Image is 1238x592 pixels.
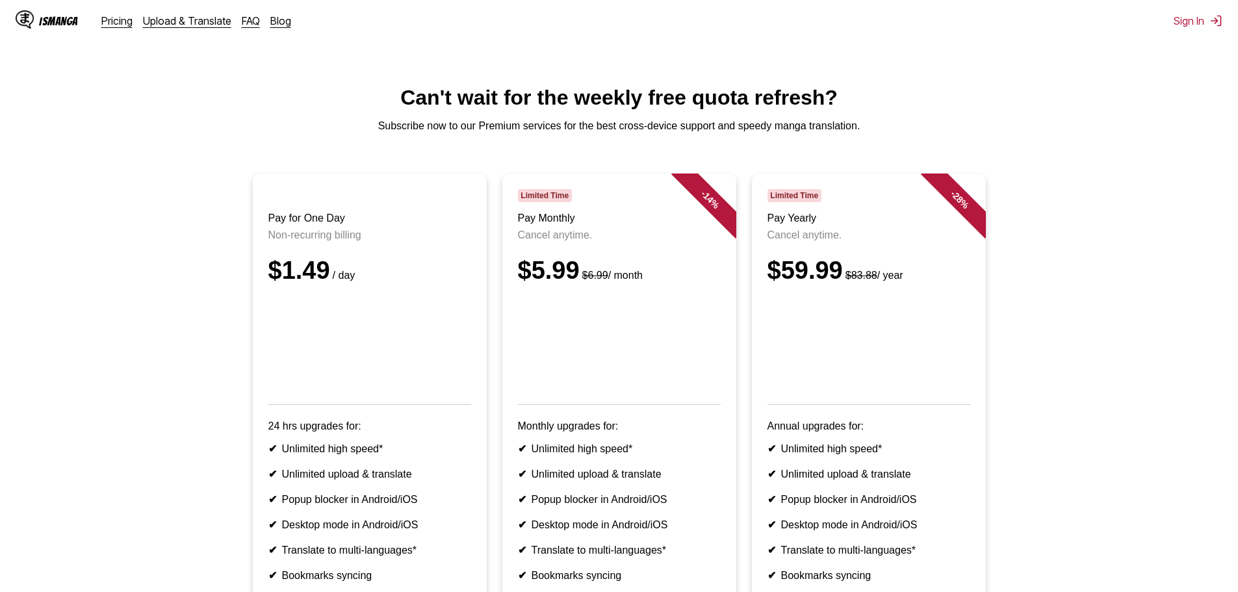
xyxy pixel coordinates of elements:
li: Unlimited high speed* [518,443,721,455]
p: Monthly upgrades for: [518,420,721,432]
b: ✔ [767,443,776,454]
li: Unlimited high speed* [268,443,471,455]
b: ✔ [767,494,776,505]
b: ✔ [518,545,526,556]
p: Cancel anytime. [767,229,970,241]
li: Bookmarks syncing [767,569,970,582]
b: ✔ [767,570,776,581]
b: ✔ [767,545,776,556]
p: 24 hrs upgrades for: [268,420,471,432]
li: Bookmarks syncing [268,569,471,582]
li: Desktop mode in Android/iOS [268,519,471,531]
button: Sign In [1174,14,1222,27]
b: ✔ [767,469,776,480]
b: ✔ [518,570,526,581]
b: ✔ [518,469,526,480]
small: / year [843,270,903,281]
li: Unlimited high speed* [767,443,970,455]
div: $59.99 [767,257,970,285]
li: Translate to multi-languages* [767,544,970,556]
span: Limited Time [518,189,572,202]
b: ✔ [518,494,526,505]
div: - 14 % [671,161,749,238]
b: ✔ [518,443,526,454]
div: $5.99 [518,257,721,285]
b: ✔ [767,519,776,530]
s: $6.99 [582,270,608,281]
li: Desktop mode in Android/iOS [518,519,721,531]
li: Unlimited upload & translate [268,468,471,480]
div: $1.49 [268,257,471,285]
a: Upload & Translate [143,14,231,27]
b: ✔ [268,545,277,556]
h1: Can't wait for the weekly free quota refresh? [10,86,1228,110]
img: Sign out [1209,14,1222,27]
b: ✔ [268,494,277,505]
iframe: PayPal [268,300,471,386]
small: / day [330,270,355,281]
li: Translate to multi-languages* [518,544,721,556]
p: Subscribe now to our Premium services for the best cross-device support and speedy manga translat... [10,120,1228,132]
p: Annual upgrades for: [767,420,970,432]
b: ✔ [268,469,277,480]
li: Popup blocker in Android/iOS [518,493,721,506]
b: ✔ [268,570,277,581]
h3: Pay Monthly [518,212,721,224]
h3: Pay Yearly [767,212,970,224]
a: Pricing [101,14,133,27]
p: Cancel anytime. [518,229,721,241]
li: Popup blocker in Android/iOS [767,493,970,506]
li: Bookmarks syncing [518,569,721,582]
b: ✔ [268,443,277,454]
small: / month [580,270,643,281]
div: IsManga [39,15,78,27]
h3: Pay for One Day [268,212,471,224]
iframe: PayPal [518,300,721,386]
b: ✔ [268,519,277,530]
a: Blog [270,14,291,27]
img: IsManga Logo [16,10,34,29]
s: $83.88 [845,270,877,281]
li: Desktop mode in Android/iOS [767,519,970,531]
a: FAQ [242,14,260,27]
li: Unlimited upload & translate [518,468,721,480]
b: ✔ [518,519,526,530]
a: IsManga LogoIsManga [16,10,101,31]
li: Unlimited upload & translate [767,468,970,480]
span: Limited Time [767,189,821,202]
div: - 28 % [920,161,998,238]
iframe: PayPal [767,300,970,386]
li: Translate to multi-languages* [268,544,471,556]
li: Popup blocker in Android/iOS [268,493,471,506]
p: Non-recurring billing [268,229,471,241]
